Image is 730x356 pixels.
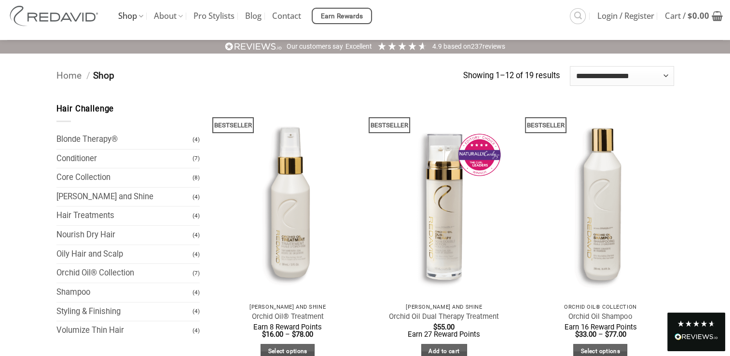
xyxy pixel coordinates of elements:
[262,330,283,339] bdi: 16.00
[56,130,193,149] a: Blonde Therapy®
[262,330,266,339] span: $
[345,42,372,52] div: Excellent
[56,188,193,206] a: [PERSON_NAME] and Shine
[56,150,193,168] a: Conditioner
[675,331,718,344] div: Read All Reviews
[193,169,200,186] span: (8)
[408,330,480,339] span: Earn 27 Reward Points
[292,330,296,339] span: $
[214,103,361,299] img: REDAVID Orchid Oil Treatment 90ml
[665,12,709,20] span: Cart /
[193,131,200,148] span: (4)
[527,103,674,299] img: REDAVID Orchid Oil Shampoo
[605,330,608,339] span: $
[463,69,560,82] p: Showing 1–12 of 19 results
[56,226,193,245] a: Nourish Dry Hair
[272,7,301,25] a: Contact
[56,206,193,225] a: Hair Treatments
[86,70,90,81] span: /
[245,7,262,25] a: Blog
[56,245,193,264] a: Oily Hair and Scalp
[597,12,654,20] span: Login / Register
[193,189,200,205] span: (4)
[193,7,234,25] a: Pro Stylists
[321,11,363,22] span: Earn Rewards
[575,330,596,339] bdi: 33.00
[56,302,193,321] a: Styling & Finishing
[605,330,626,339] bdi: 77.00
[193,246,200,263] span: (4)
[154,7,183,26] a: About
[292,330,313,339] bdi: 78.00
[443,42,471,50] span: Based on
[253,323,322,331] span: Earn 8 Reward Points
[56,168,193,187] a: Core Collection
[688,10,709,21] bdi: 0.00
[56,70,82,81] a: Home
[665,5,723,27] a: View cart
[432,42,443,50] span: 4.9
[667,313,725,351] div: Read All Reviews
[598,330,603,339] span: –
[56,68,463,83] nav: Breadcrumb
[193,265,200,282] span: (7)
[56,283,193,302] a: Shampoo
[193,303,200,320] span: (4)
[371,103,518,299] img: REDAVID Orchid Oil Dual Therapy ~ Award Winning Curl Care
[532,304,669,310] p: Orchid Oil® Collection
[193,227,200,244] span: (4)
[7,6,104,26] img: REDAVID Salon Products | United States
[285,330,290,339] span: –
[193,207,200,224] span: (4)
[575,330,578,339] span: $
[389,312,499,321] a: Orchid Oil Dual Therapy Treatment
[570,8,586,24] a: Search
[375,304,513,310] p: [PERSON_NAME] and Shine
[56,321,193,340] a: Volumize Thin Hair
[675,333,718,340] img: REVIEWS.io
[377,41,427,51] div: 4.92 Stars
[570,66,674,85] select: Shop order
[471,42,482,50] span: 237
[193,284,200,301] span: (4)
[597,7,654,25] a: Login / Register
[193,150,200,167] span: (7)
[56,264,193,283] a: Orchid Oil® Collection
[568,312,633,321] a: Orchid Oil Shampoo
[56,104,114,113] span: Hair Challenge
[433,323,455,331] bdi: 55.00
[193,322,200,339] span: (4)
[287,42,343,52] div: Our customers say
[219,304,357,310] p: [PERSON_NAME] and Shine
[482,42,505,50] span: reviews
[688,10,692,21] span: $
[433,323,437,331] span: $
[118,7,143,26] a: Shop
[252,312,324,321] a: Orchid Oil® Treatment
[677,320,716,328] div: 4.8 Stars
[225,42,282,51] img: REVIEWS.io
[564,323,636,331] span: Earn 16 Reward Points
[312,8,372,24] a: Earn Rewards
